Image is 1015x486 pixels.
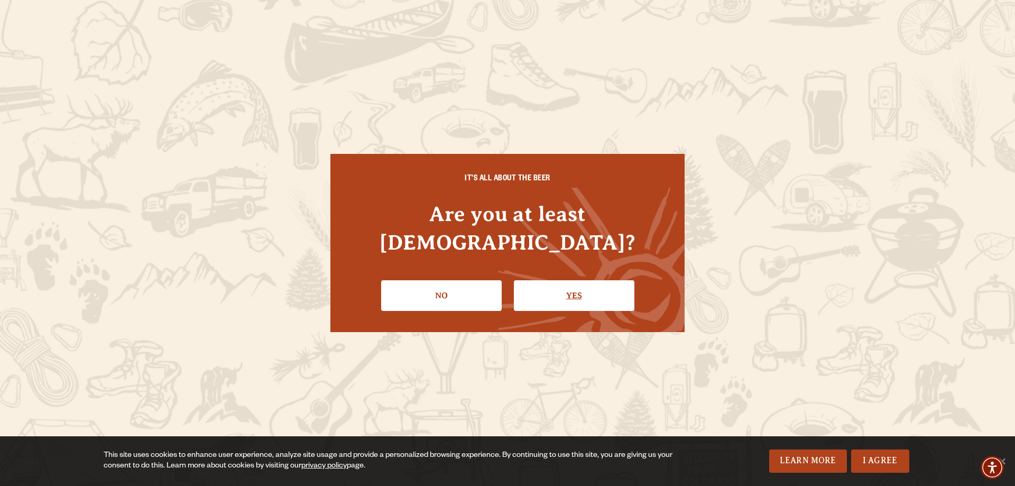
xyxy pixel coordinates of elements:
[301,462,347,471] a: privacy policy
[352,200,663,256] h4: Are you at least [DEMOGRAPHIC_DATA]?
[381,280,502,311] a: No
[769,450,847,473] a: Learn More
[981,456,1004,479] div: Accessibility Menu
[514,280,634,311] a: Confirm I'm 21 or older
[851,450,909,473] a: I Agree
[104,451,681,472] div: This site uses cookies to enhance user experience, analyze site usage and provide a personalized ...
[352,175,663,185] h6: IT'S ALL ABOUT THE BEER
